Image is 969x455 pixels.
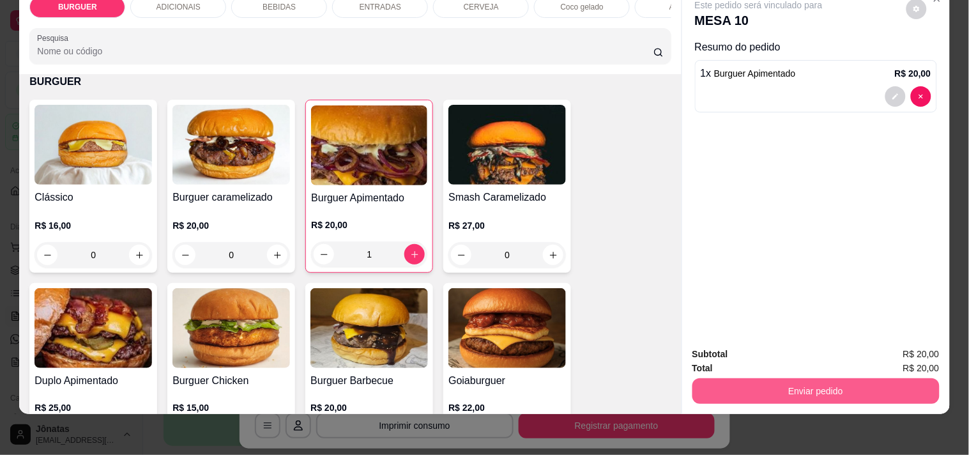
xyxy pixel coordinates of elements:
p: Abacaxi [669,2,697,12]
p: BURGUER [58,2,97,12]
p: MESA 10 [695,12,823,29]
p: ENTRADAS [360,2,401,12]
button: decrease-product-quantity [314,244,334,265]
img: product-image [448,105,566,185]
img: product-image [34,288,152,368]
strong: Total [692,363,713,373]
button: increase-product-quantity [267,245,287,265]
img: product-image [172,288,290,368]
button: decrease-product-quantity [37,245,57,265]
p: R$ 27,00 [448,219,566,232]
p: Coco gelado [561,2,604,12]
p: BURGUER [29,74,671,89]
p: R$ 15,00 [172,401,290,414]
p: R$ 22,00 [448,401,566,414]
h4: Burguer Chicken [172,373,290,389]
p: R$ 20,00 [310,401,428,414]
h4: Goiaburguer [448,373,566,389]
p: R$ 20,00 [172,219,290,232]
h4: Duplo Apimentado [34,373,152,389]
button: decrease-product-quantity [911,86,931,107]
p: R$ 25,00 [34,401,152,414]
h4: Burguer Barbecue [310,373,428,389]
span: R$ 20,00 [903,347,940,361]
p: CERVEJA [464,2,499,12]
button: increase-product-quantity [129,245,149,265]
h4: Smash Caramelizado [448,190,566,205]
p: BEBIDAS [263,2,296,12]
p: 1 x [701,66,796,81]
p: Resumo do pedido [695,40,937,55]
span: R$ 20,00 [903,361,940,375]
img: product-image [34,105,152,185]
p: R$ 20,00 [311,219,427,231]
p: R$ 20,00 [895,67,931,80]
button: decrease-product-quantity [451,245,471,265]
strong: Subtotal [692,349,728,359]
img: product-image [310,288,428,368]
button: decrease-product-quantity [885,86,906,107]
span: Burguer Apimentado [714,68,796,79]
h4: Burguer Apimentado [311,190,427,206]
img: product-image [311,105,427,185]
button: increase-product-quantity [404,244,425,265]
label: Pesquisa [37,33,73,43]
p: R$ 16,00 [34,219,152,232]
img: product-image [172,105,290,185]
h4: Burguer caramelizado [172,190,290,205]
p: ADICIONAIS [156,2,201,12]
button: Enviar pedido [692,378,940,404]
h4: Clássico [34,190,152,205]
input: Pesquisa [37,45,653,58]
button: decrease-product-quantity [175,245,195,265]
img: product-image [448,288,566,368]
button: increase-product-quantity [543,245,563,265]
